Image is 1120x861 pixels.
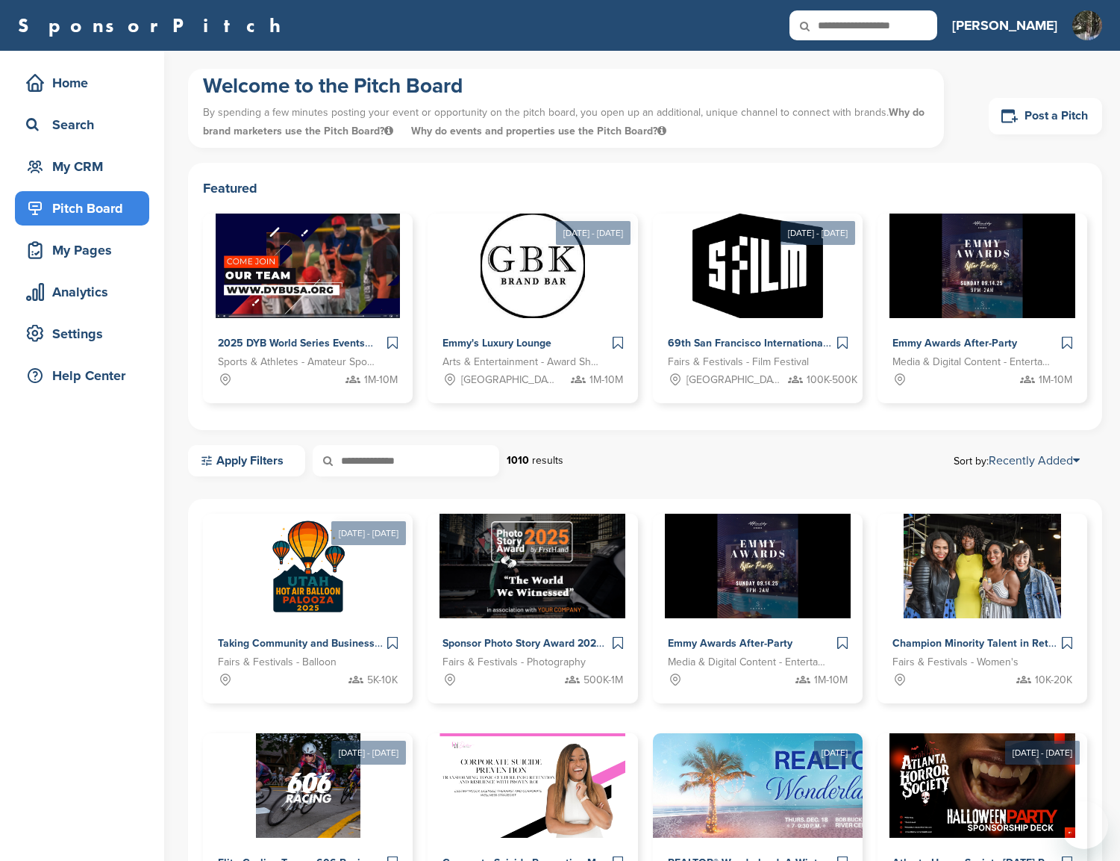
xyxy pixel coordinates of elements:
a: Settings [15,317,149,351]
a: Apply Filters [188,445,305,476]
a: Search [15,108,149,142]
strong: 1010 [507,454,529,467]
span: Emmy Awards After-Party [892,337,1017,349]
span: Media & Digital Content - Entertainment [668,654,825,671]
span: Arts & Entertainment - Award Show [442,354,600,370]
a: Sponsorpitch & Sponsor Photo Story Award 2025 - Empower the 6th Annual Global Storytelling Compet... [428,514,637,703]
span: Fairs & Festivals - Balloon [218,654,337,671]
div: Home [22,69,149,96]
span: Fairs & Festivals - Film Festival [668,354,809,370]
div: Help Center [22,362,149,389]
a: My CRM [15,149,149,184]
a: [DATE] - [DATE] Sponsorpitch & Emmy's Luxury Lounge Arts & Entertainment - Award Show [GEOGRAPHIC... [428,190,637,403]
img: Sponsorpitch & [439,733,625,838]
img: Sponsorpitch & [889,214,1075,318]
img: Sponsorpitch & [904,514,1060,618]
div: [DATE] - [DATE] [556,221,631,245]
img: Sponsorpitch & [439,514,625,618]
span: 1M-10M [814,672,848,689]
div: [DATE] - [DATE] [780,221,855,245]
span: Taking Community and Business to [GEOGRAPHIC_DATA] with the [US_STATE] Hot Air Balloon Palooza [218,637,716,650]
a: [DATE] - [DATE] Sponsorpitch & Taking Community and Business to [GEOGRAPHIC_DATA] with the [US_ST... [203,490,413,703]
span: Emmy Awards After-Party [668,637,792,650]
span: [GEOGRAPHIC_DATA], [GEOGRAPHIC_DATA] [461,372,560,388]
span: Fairs & Festivals - Women's [892,654,1019,671]
a: Sponsorpitch & Emmy Awards After-Party Media & Digital Content - Entertainment 1M-10M [653,514,863,703]
a: Home [15,66,149,100]
div: Pitch Board [22,195,149,222]
img: Sponsorpitch & [692,214,823,318]
span: 1M-10M [589,372,623,388]
span: 10K-20K [1035,672,1072,689]
span: results [532,454,563,467]
img: Sponsorpitch & [889,733,1075,838]
span: 1M-10M [364,372,398,388]
span: 5K-10K [367,672,398,689]
div: Settings [22,320,149,347]
a: Sponsorpitch & Emmy Awards After-Party Media & Digital Content - Entertainment 1M-10M [877,214,1087,403]
span: 500K-1M [584,672,623,689]
div: My Pages [22,237,149,264]
span: Fairs & Festivals - Photography [442,654,586,671]
a: Pitch Board [15,191,149,226]
h2: Featured [203,178,1087,199]
span: 69th San Francisco International Film Festival [668,337,891,349]
a: [PERSON_NAME] [952,9,1057,42]
a: Sponsorpitch & Champion Minority Talent in Retail: [GEOGRAPHIC_DATA], [GEOGRAPHIC_DATA] & [GEOGRA... [877,514,1087,703]
a: Help Center [15,358,149,393]
span: 2025 DYB World Series Events [218,337,365,349]
a: Analytics [15,275,149,309]
span: 100K-500K [807,372,857,388]
h1: Welcome to the Pitch Board [203,72,929,99]
span: Sponsor Photo Story Award 2025 - Empower the 6th Annual Global Storytelling Competition [442,637,887,650]
span: Why do events and properties use the Pitch Board? [411,125,666,137]
img: Sponsorpitch & [256,514,360,618]
div: Analytics [22,279,149,305]
img: Sponsorpitch & [481,214,585,318]
span: Media & Digital Content - Entertainment [892,354,1050,370]
div: [DATE] [814,741,855,765]
p: By spending a few minutes posting your event or opportunity on the pitch board, you open up an ad... [203,99,929,144]
a: Sponsorpitch & 2025 DYB World Series Events Sports & Athletes - Amateur Sports Leagues 1M-10M [203,214,413,403]
span: Sports & Athletes - Amateur Sports Leagues [218,354,375,370]
span: 1M-10M [1039,372,1072,388]
iframe: Button to launch messaging window [1060,801,1108,849]
img: Sponsorpitch & [216,214,400,318]
div: [DATE] - [DATE] [1005,741,1080,765]
div: Search [22,111,149,138]
img: Sponsorpitch & [653,733,920,838]
a: [DATE] - [DATE] Sponsorpitch & 69th San Francisco International Film Festival Fairs & Festivals -... [653,190,863,403]
div: My CRM [22,153,149,180]
span: Sort by: [954,455,1080,467]
span: [GEOGRAPHIC_DATA], [GEOGRAPHIC_DATA] [686,372,785,388]
a: My Pages [15,233,149,267]
h3: [PERSON_NAME] [952,15,1057,36]
div: [DATE] - [DATE] [331,741,406,765]
a: Post a Pitch [989,98,1102,134]
img: Sponsorpitch & [665,514,851,618]
a: SponsorPitch [18,16,290,35]
div: [DATE] - [DATE] [331,521,406,545]
img: Sponsorpitch & [256,733,360,838]
span: Emmy's Luxury Lounge [442,337,551,349]
a: Recently Added [989,453,1080,468]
